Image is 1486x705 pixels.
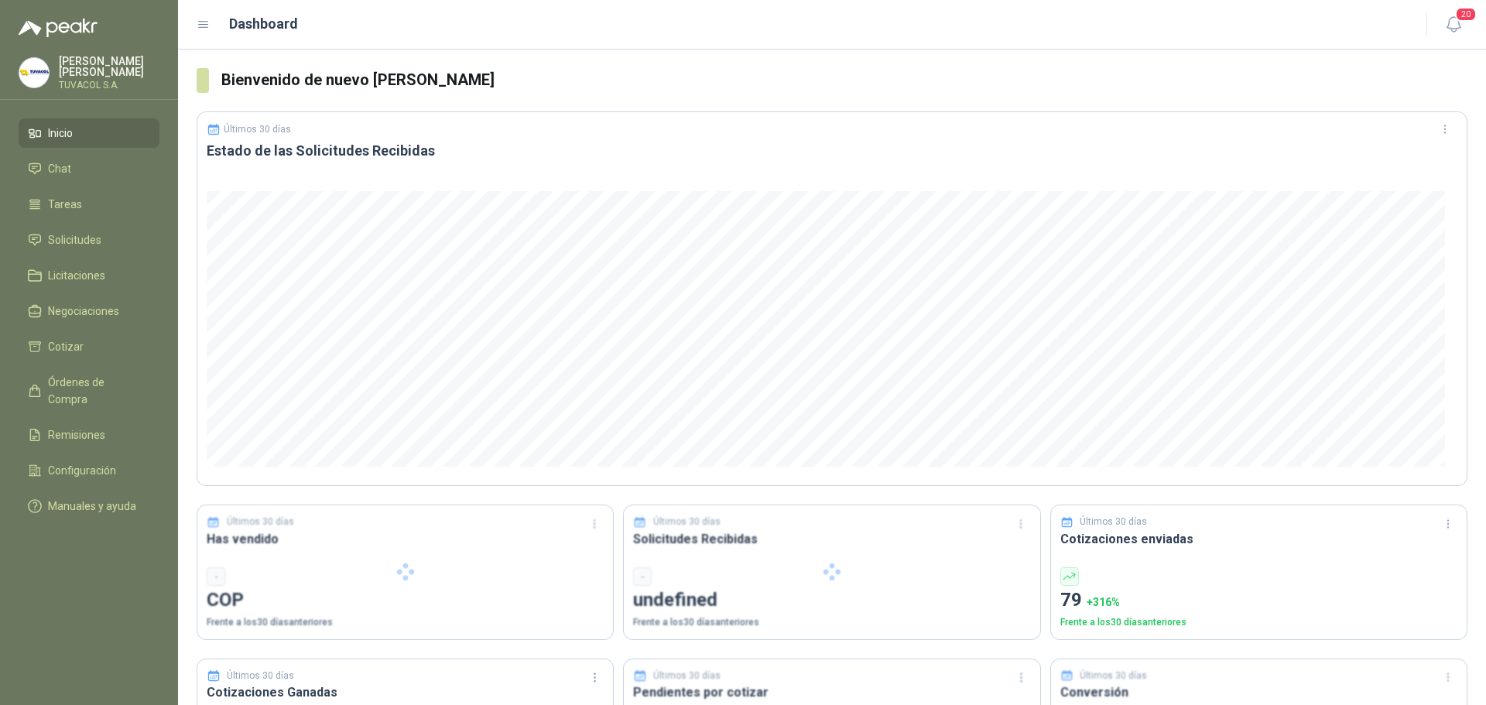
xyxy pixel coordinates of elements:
h1: Dashboard [229,13,298,35]
span: Configuración [48,462,116,479]
span: Solicitudes [48,231,101,248]
a: Configuración [19,456,159,485]
span: 20 [1455,7,1477,22]
span: Cotizar [48,338,84,355]
span: Órdenes de Compra [48,374,145,408]
a: Licitaciones [19,261,159,290]
span: Manuales y ayuda [48,498,136,515]
a: Remisiones [19,420,159,450]
img: Logo peakr [19,19,98,37]
span: + 316 % [1087,596,1120,608]
p: [PERSON_NAME] [PERSON_NAME] [59,56,159,77]
span: Negociaciones [48,303,119,320]
h3: Cotizaciones Ganadas [207,683,604,702]
p: Últimos 30 días [227,669,294,683]
span: Inicio [48,125,73,142]
p: Últimos 30 días [1080,515,1147,529]
h3: Cotizaciones enviadas [1060,529,1457,549]
button: 20 [1440,11,1467,39]
p: Frente a los 30 días anteriores [1060,615,1457,630]
a: Negociaciones [19,296,159,326]
span: Licitaciones [48,267,105,284]
span: Remisiones [48,426,105,443]
a: Cotizar [19,332,159,361]
a: Solicitudes [19,225,159,255]
p: TUVACOL S.A. [59,80,159,90]
a: Manuales y ayuda [19,491,159,521]
p: Últimos 30 días [224,124,291,135]
span: Tareas [48,196,82,213]
a: Inicio [19,118,159,148]
img: Company Logo [19,58,49,87]
a: Chat [19,154,159,183]
p: 79 [1060,586,1457,615]
h3: Estado de las Solicitudes Recibidas [207,142,1457,160]
a: Órdenes de Compra [19,368,159,414]
h3: Bienvenido de nuevo [PERSON_NAME] [221,68,1467,92]
span: Chat [48,160,71,177]
a: Tareas [19,190,159,219]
